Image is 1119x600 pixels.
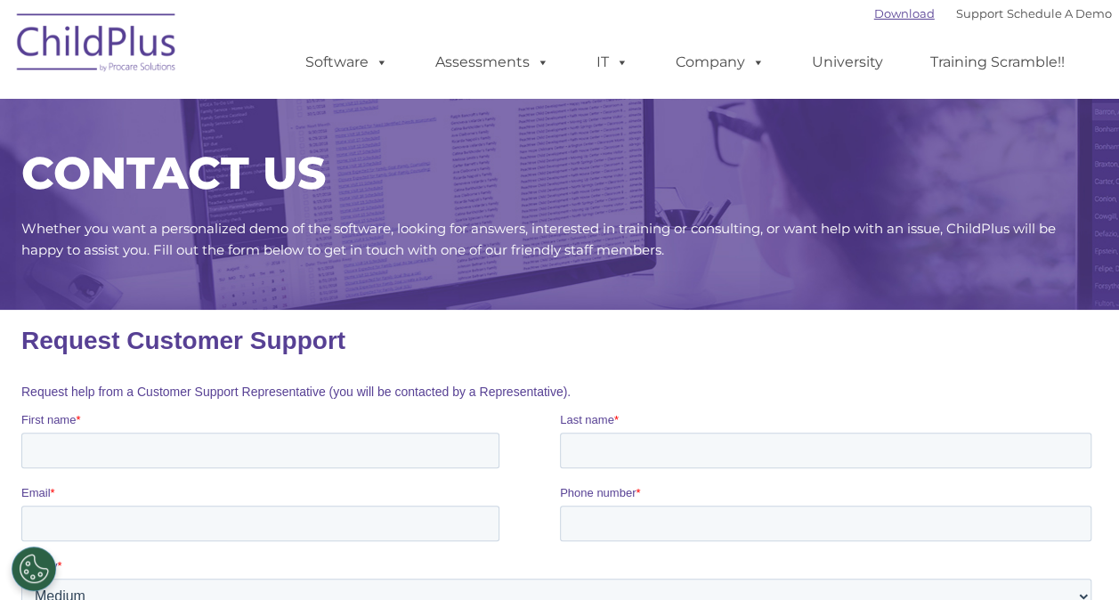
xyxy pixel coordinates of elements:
[539,103,593,117] span: Last name
[8,1,186,90] img: ChildPlus by Procare Solutions
[579,45,646,80] a: IT
[658,45,782,80] a: Company
[288,45,406,80] a: Software
[539,176,614,190] span: Phone number
[874,6,935,20] a: Download
[794,45,901,80] a: University
[418,45,567,80] a: Assessments
[21,220,1056,258] span: Whether you want a personalized demo of the software, looking for answers, interested in training...
[1007,6,1112,20] a: Schedule A Demo
[956,6,1003,20] a: Support
[874,6,1112,20] font: |
[21,146,326,200] span: CONTACT US
[12,547,56,591] button: Cookies Settings
[912,45,1083,80] a: Training Scramble!!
